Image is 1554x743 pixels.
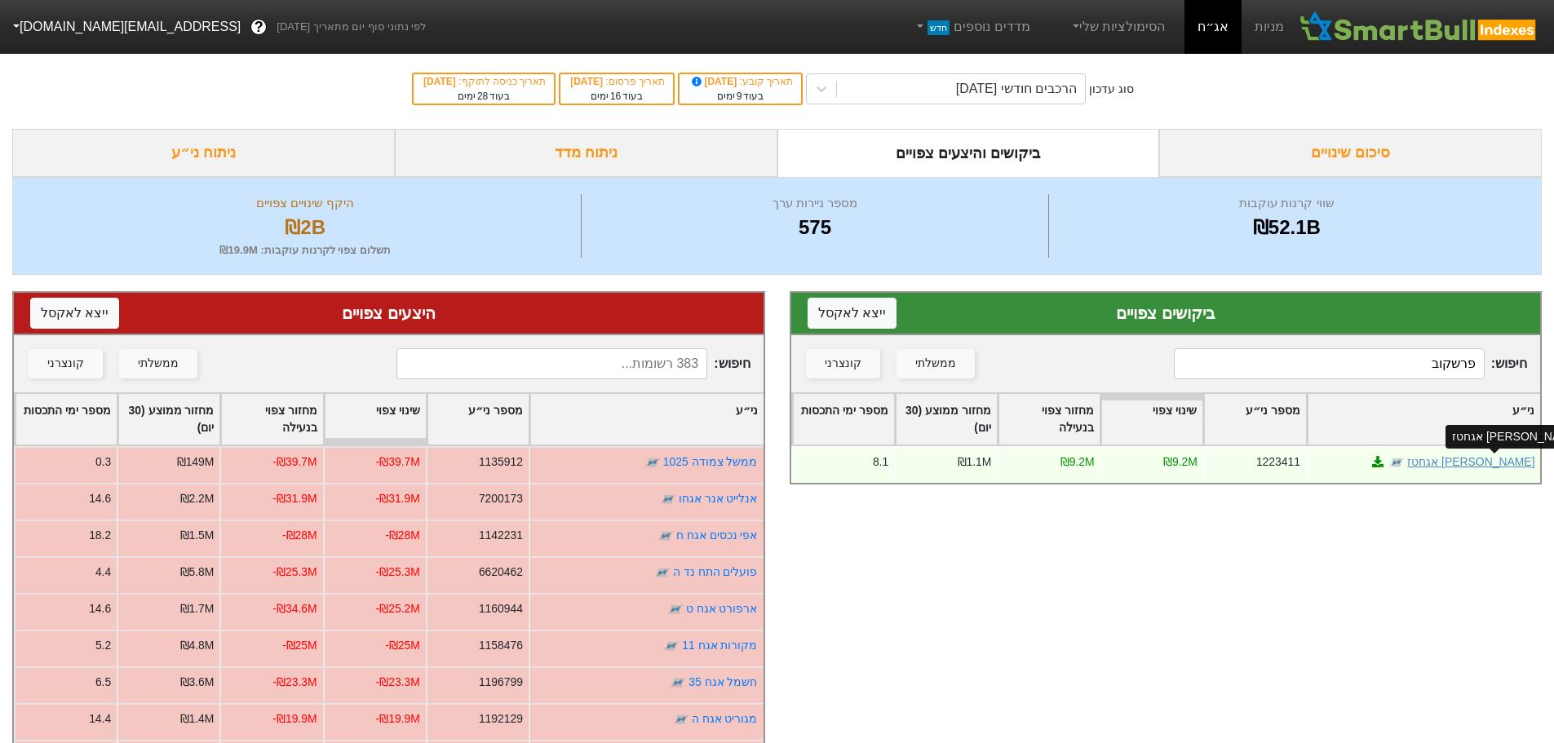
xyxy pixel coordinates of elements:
[180,564,215,581] div: ₪5.8M
[15,394,117,444] div: Toggle SortBy
[427,394,529,444] div: Toggle SortBy
[221,394,322,444] div: Toggle SortBy
[119,349,197,378] button: ממשלתי
[33,242,577,259] div: תשלום צפוי לקרנות עוקבות : ₪19.9M
[1053,194,1521,213] div: שווי קרנות עוקבות
[676,529,758,542] a: אפי נכסים אגח ח
[376,490,420,507] div: -₪31.9M
[12,129,395,177] div: ניתוח ני״ע
[376,710,420,728] div: -₪19.9M
[1204,394,1305,444] div: Toggle SortBy
[654,564,671,581] img: tase link
[825,355,861,373] div: קונצרני
[376,564,420,581] div: -₪25.3M
[670,674,686,691] img: tase link
[89,527,111,544] div: 18.2
[663,638,680,654] img: tase link
[682,639,757,652] a: מקורות אגח 11
[376,600,420,617] div: -₪25.2M
[586,213,1043,242] div: 575
[325,394,426,444] div: Toggle SortBy
[663,455,758,468] a: ממשל צמודה 1025
[586,194,1043,213] div: מספר ניירות ערך
[479,637,523,654] div: 1158476
[806,349,880,378] button: קונצרני
[673,565,758,578] a: פועלים התח נד ה
[272,710,317,728] div: -₪19.9M
[118,394,219,444] div: Toggle SortBy
[479,600,523,617] div: 1160944
[385,527,420,544] div: -₪28M
[180,637,215,654] div: ₪4.8M
[272,453,317,471] div: -₪39.7M
[1297,11,1541,43] img: SmartBull
[660,491,676,507] img: tase link
[479,490,523,507] div: 7200173
[1162,453,1197,471] div: ₪9.2M
[422,74,546,89] div: תאריך כניסה לתוקף :
[569,74,665,89] div: תאריך פרסום :
[569,89,665,104] div: בעוד ימים
[808,301,1525,325] div: ביקושים צפויים
[1101,394,1202,444] div: Toggle SortBy
[689,76,740,87] span: [DATE]
[422,89,546,104] div: בעוד ימים
[1053,213,1521,242] div: ₪52.1B
[33,213,577,242] div: ₪2B
[570,76,605,87] span: [DATE]
[692,712,758,725] a: מגוריט אגח ה
[688,89,793,104] div: בעוד ימים
[896,394,997,444] div: Toggle SortBy
[688,675,757,688] a: חשמל אגח 35
[277,19,426,35] span: לפי נתוני סוף יום מתאריך [DATE]
[89,600,111,617] div: 14.6
[395,129,777,177] div: ניתוח מדד
[180,674,215,691] div: ₪3.6M
[272,564,317,581] div: -₪25.3M
[272,490,317,507] div: -₪31.9M
[33,194,577,213] div: היקף שינויים צפויים
[808,298,897,329] button: ייצא לאקסל
[477,91,488,102] span: 28
[479,674,523,691] div: 1196799
[138,355,179,373] div: ממשלתי
[376,674,420,691] div: -₪23.3M
[479,564,523,581] div: 6620462
[1060,453,1094,471] div: ₪9.2M
[180,490,215,507] div: ₪2.2M
[385,637,420,654] div: -₪25M
[272,674,317,691] div: -₪23.3M
[255,16,263,38] span: ?
[272,600,317,617] div: -₪34.6M
[95,453,111,471] div: 0.3
[479,453,523,471] div: 1135912
[30,298,119,329] button: ייצא לאקסל
[1089,81,1134,98] div: סוג עדכון
[282,527,317,544] div: -₪28M
[396,348,707,379] input: 383 רשומות...
[530,394,763,444] div: Toggle SortBy
[956,79,1077,99] div: הרכבים חודשי [DATE]
[1308,394,1540,444] div: Toggle SortBy
[396,348,750,379] span: חיפוש :
[793,394,894,444] div: Toggle SortBy
[872,453,888,471] div: 8.1
[998,394,1100,444] div: Toggle SortBy
[180,527,215,544] div: ₪1.5M
[479,710,523,728] div: 1192129
[907,11,1037,43] a: מדדים נוספיםחדש
[957,453,991,471] div: ₪1.1M
[673,711,689,728] img: tase link
[180,710,215,728] div: ₪1.4M
[1174,348,1527,379] span: חיפוש :
[376,453,420,471] div: -₪39.7M
[686,602,758,615] a: ארפורט אגח ט
[30,301,747,325] div: היצעים צפויים
[95,564,111,581] div: 4.4
[1388,454,1405,471] img: tase link
[897,349,975,378] button: ממשלתי
[679,492,758,505] a: אנלייט אנר אגחו
[177,453,215,471] div: ₪149M
[688,74,793,89] div: תאריך קובע :
[95,674,111,691] div: 6.5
